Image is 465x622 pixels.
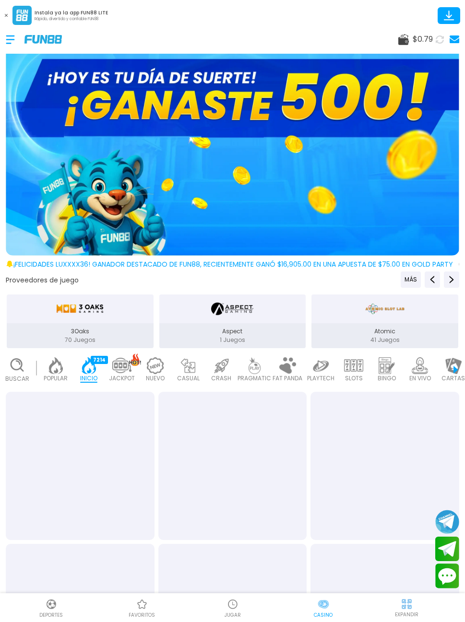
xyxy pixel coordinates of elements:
[35,16,108,22] p: Rápido, divertido y confiable FUN88
[96,597,187,619] a: Casino FavoritosCasino Favoritosfavoritos
[12,6,32,25] img: App Logo
[7,327,154,336] p: 3Oaks
[309,293,461,349] button: Atomic
[46,599,57,610] img: Deportes
[278,597,369,619] a: CasinoCasinoCasino
[345,374,363,383] p: SLOTS
[35,9,108,16] p: Instala ya la app FUN88 LITE
[159,327,306,336] p: Aspect
[24,35,62,43] img: Company Logo
[146,374,165,383] p: NUEVO
[79,357,98,374] img: home_active.webp
[435,509,459,534] button: Join telegram channel
[245,357,264,374] img: pragmatic_light.webp
[311,357,330,374] img: playtech_light.webp
[311,327,458,336] p: Atomic
[129,611,155,619] p: favoritos
[159,336,306,344] p: 1 Juegos
[211,298,253,319] img: Aspect
[179,357,198,374] img: casual_light.webp
[401,598,413,610] img: hide
[129,353,141,366] img: hot
[44,374,68,383] p: POPULAR
[395,611,418,618] p: EXPANDIR
[441,374,465,383] p: CARTAS
[6,29,459,256] img: GANASTE 500
[6,275,79,285] button: Proveedores de juego
[211,374,231,383] p: CRASH
[443,357,463,374] img: cards_light.webp
[278,357,297,374] img: fat_panda_light.webp
[4,293,156,349] button: 3Oaks
[273,374,302,383] p: FAT PANDA
[410,357,429,374] img: live_light.webp
[425,271,440,288] button: Previous providers
[409,374,431,383] p: EN VIVO
[307,374,334,383] p: PLAYTECH
[344,357,363,374] img: slots_light.webp
[109,374,135,383] p: JACKPOT
[444,271,459,288] button: Next providers
[13,259,463,270] span: ¡FELICIDADES luxxxx36! GANADOR DESTACADO DE FUN88, RECIENTEMENTE GANÓ $16,905.00 EN UNA APUESTA D...
[364,298,406,319] img: Atomic
[413,34,433,45] span: $ 0.79
[225,611,241,619] p: JUGAR
[91,356,108,364] div: 7214
[6,597,96,619] a: DeportesDeportesDeportes
[112,357,131,374] img: jackpot_light.webp
[311,336,458,344] p: 41 Juegos
[39,611,63,619] p: Deportes
[212,357,231,374] img: crash_light.webp
[156,293,309,349] button: Aspect
[7,336,154,344] p: 70 Juegos
[435,537,459,562] button: Join telegram
[56,298,104,319] img: 3Oaks
[378,374,396,383] p: BINGO
[377,357,396,374] img: bingo_light.webp
[435,563,459,588] button: Contact customer service
[238,374,271,383] p: PRAGMATIC
[5,375,29,383] p: Buscar
[187,597,278,619] a: Casino JugarCasino JugarJUGAR
[401,271,421,288] button: Previous providers
[46,357,65,374] img: popular_light.webp
[136,599,148,610] img: Casino Favoritos
[314,611,333,619] p: Casino
[177,374,200,383] p: CASUAL
[80,374,97,383] p: INICIO
[227,599,238,610] img: Casino Jugar
[145,357,165,374] img: new_light.webp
